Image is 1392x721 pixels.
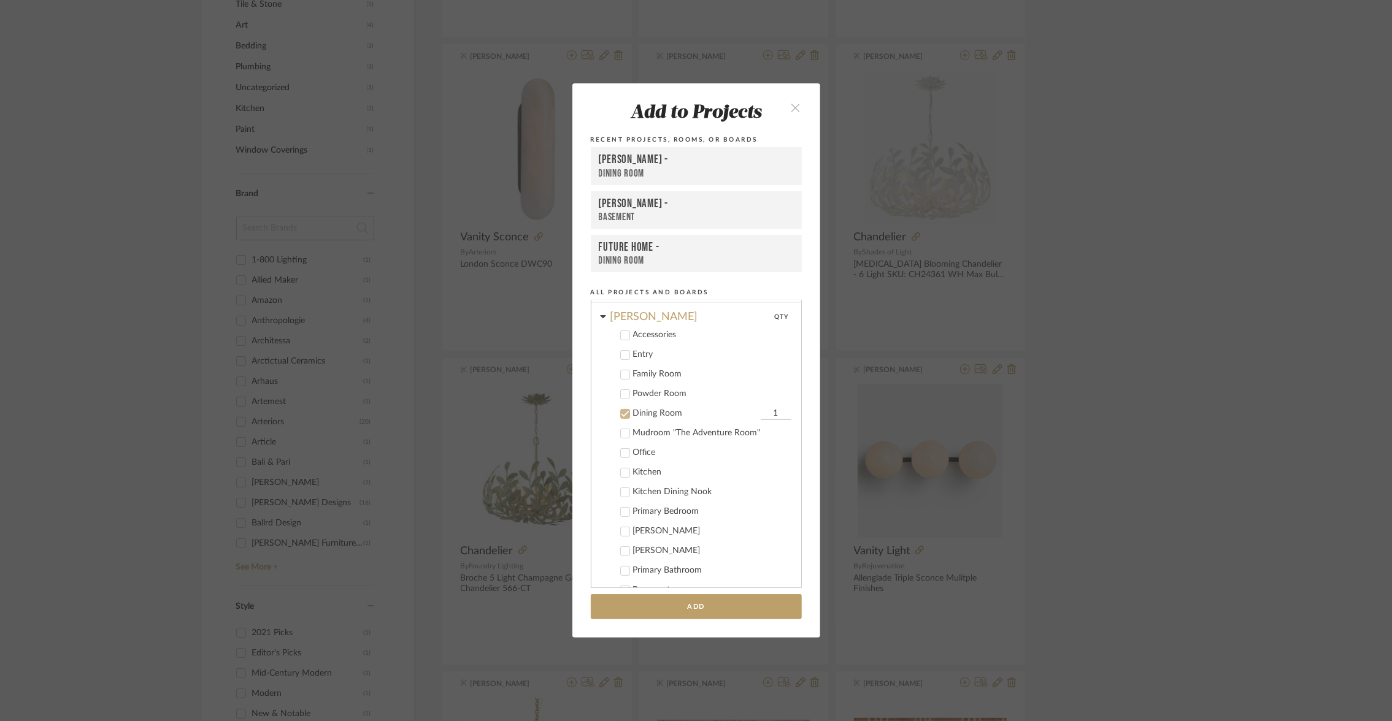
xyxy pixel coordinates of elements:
div: Primary Bedroom [633,506,791,517]
div: Mudroom "The Adventure Room" [633,428,791,438]
div: Basement [633,585,791,595]
div: QTY [775,303,789,324]
div: Basement [599,211,794,223]
div: Powder Room [633,389,791,399]
div: Add to Projects [591,103,802,124]
div: [PERSON_NAME] - [599,153,794,167]
div: All Projects and Boards [591,287,802,298]
div: [PERSON_NAME] - [599,197,794,211]
div: [PERSON_NAME] [633,526,791,536]
div: Kitchen [633,467,791,478]
button: Add [591,594,802,619]
div: Recent Projects, Rooms, or Boards [591,134,802,145]
div: [PERSON_NAME] [610,303,775,324]
div: Family Room [633,369,791,380]
div: Entry [633,349,791,360]
input: Dining Room [761,408,791,420]
button: close [778,94,814,120]
div: Future Home - [599,240,794,254]
div: Dining Room [633,408,758,419]
div: Dining Room [599,254,794,267]
div: [PERSON_NAME] [633,546,791,556]
div: Accessories [633,330,791,340]
div: Office [633,448,791,458]
div: Dining Room [599,167,794,180]
div: Primary Bathroom [633,565,791,576]
div: Kitchen Dining Nook [633,487,791,497]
